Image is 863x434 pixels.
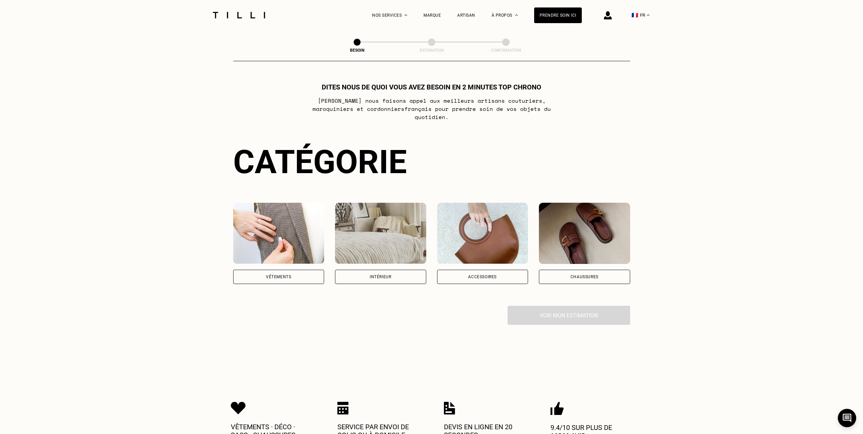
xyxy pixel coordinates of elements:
[370,275,391,279] div: Intérieur
[457,13,475,18] a: Artisan
[210,12,268,18] img: Logo du service de couturière Tilli
[647,14,650,16] img: menu déroulant
[472,48,540,53] div: Confirmation
[335,203,426,264] img: Intérieur
[534,7,582,23] a: Prendre soin ici
[444,402,455,415] img: Icon
[404,14,407,16] img: Menu déroulant
[550,402,564,415] img: Icon
[468,275,497,279] div: Accessoires
[266,275,291,279] div: Vêtements
[233,143,630,181] div: Catégorie
[604,11,612,19] img: icône connexion
[231,402,246,415] img: Icon
[571,275,598,279] div: Chaussures
[398,48,466,53] div: Estimation
[423,13,441,18] a: Marque
[322,83,541,91] h1: Dites nous de quoi vous avez besoin en 2 minutes top chrono
[539,203,630,264] img: Chaussures
[233,203,324,264] img: Vêtements
[323,48,391,53] div: Besoin
[337,402,349,415] img: Icon
[515,14,518,16] img: Menu déroulant à propos
[437,203,528,264] img: Accessoires
[632,12,638,18] span: 🇫🇷
[297,97,566,121] p: [PERSON_NAME] nous faisons appel aux meilleurs artisans couturiers , maroquiniers et cordonniers ...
